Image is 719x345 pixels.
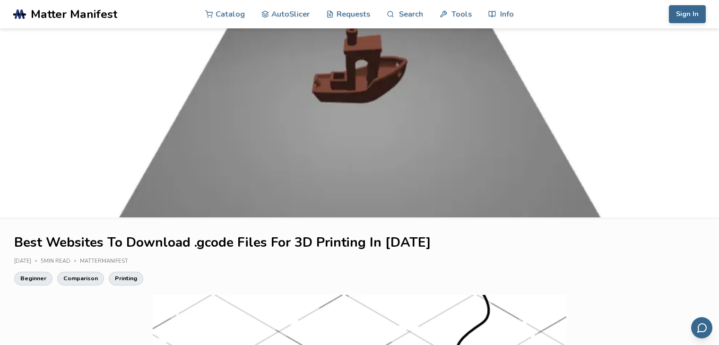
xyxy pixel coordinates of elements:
div: MatterManifest [80,259,135,265]
div: 5 min read [41,259,80,265]
button: Send feedback via email [691,317,712,338]
a: Printing [109,272,143,285]
div: [DATE] [14,259,41,265]
a: Comparison [57,272,104,285]
span: Matter Manifest [31,8,117,21]
button: Sign In [669,5,706,23]
h1: Best Websites To Download .gcode Files For 3D Printing In [DATE] [14,235,704,250]
a: Beginner [14,272,52,285]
